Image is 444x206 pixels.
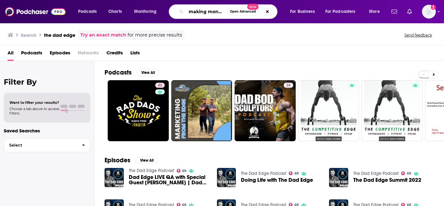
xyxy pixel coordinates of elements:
[105,69,132,76] h2: Podcasts
[422,5,436,19] span: Logged in as megcassidy
[155,83,165,88] a: 42
[5,6,65,18] img: Podchaser - Follow, Share and Rate Podcasts
[105,156,130,164] h2: Episodes
[247,4,259,10] span: New
[405,6,414,17] a: Show notifications dropdown
[4,77,90,86] h2: Filter By
[4,138,90,152] button: Select
[135,157,158,164] button: View All
[108,7,122,16] span: Charts
[21,32,37,38] h3: Search
[401,171,411,175] a: 69
[129,175,209,185] a: Dad Edge LIVE QA with Special Guest Ethan Hagner | Dad Edge Live QA Mastermind
[129,168,174,173] a: The Dad Edge Podcast
[407,172,411,175] span: 69
[294,172,299,175] span: 69
[21,48,42,61] a: Podcasts
[329,168,348,187] img: The Dad Edge Summit 2022
[108,80,169,141] a: 42
[227,8,259,15] button: Open AdvancedNew
[241,171,286,176] a: The Dad Edge Podcast
[128,31,182,39] span: for more precise results
[4,128,90,134] p: Saved Searches
[106,48,123,61] a: Credits
[284,83,293,88] a: 28
[353,171,399,176] a: The Dad Edge Podcast
[402,32,434,38] button: Send feedback
[431,5,436,10] svg: Add a profile image
[241,177,313,183] a: Doing Life with The Dad Edge
[50,48,70,61] a: Episodes
[389,6,400,17] a: Show notifications dropdown
[8,48,14,61] a: All
[286,7,323,17] button: open menu
[80,31,126,39] a: Try an exact match
[175,4,283,19] div: Search podcasts, credits, & more...
[230,10,256,13] span: Open Advanced
[130,7,165,17] button: open menu
[235,80,296,141] a: 28
[353,177,421,183] a: The Dad Edge Summit 2022
[286,82,291,89] span: 28
[158,82,162,89] span: 42
[137,69,159,76] button: View All
[325,7,356,16] span: For Podcasters
[104,7,126,17] a: Charts
[422,5,436,19] img: User Profile
[134,7,157,16] span: Monitoring
[289,171,299,175] a: 69
[105,156,158,164] a: EpisodesView All
[321,7,365,17] button: open menu
[186,7,227,17] input: Search podcasts, credits, & more...
[105,168,124,187] img: Dad Edge LIVE QA with Special Guest Ethan Hagner | Dad Edge Live QA Mastermind
[78,48,99,61] span: Networks
[4,143,77,147] span: Select
[217,168,236,187] img: Doing Life with The Dad Edge
[129,175,209,185] span: Dad Edge LIVE QA with Special Guest [PERSON_NAME] | Dad Edge Live QA Mastermind
[78,7,97,16] span: Podcasts
[182,170,186,172] span: 69
[130,48,140,61] a: Lists
[9,107,59,115] span: Choose a tab above to access filters.
[365,7,388,17] button: open menu
[74,7,105,17] button: open menu
[105,69,159,76] a: PodcastsView All
[9,100,59,105] span: Want to filter your results?
[177,169,187,173] a: 69
[369,7,380,16] span: More
[290,7,315,16] span: For Business
[44,32,75,38] h3: the dad edge
[422,5,436,19] button: Show profile menu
